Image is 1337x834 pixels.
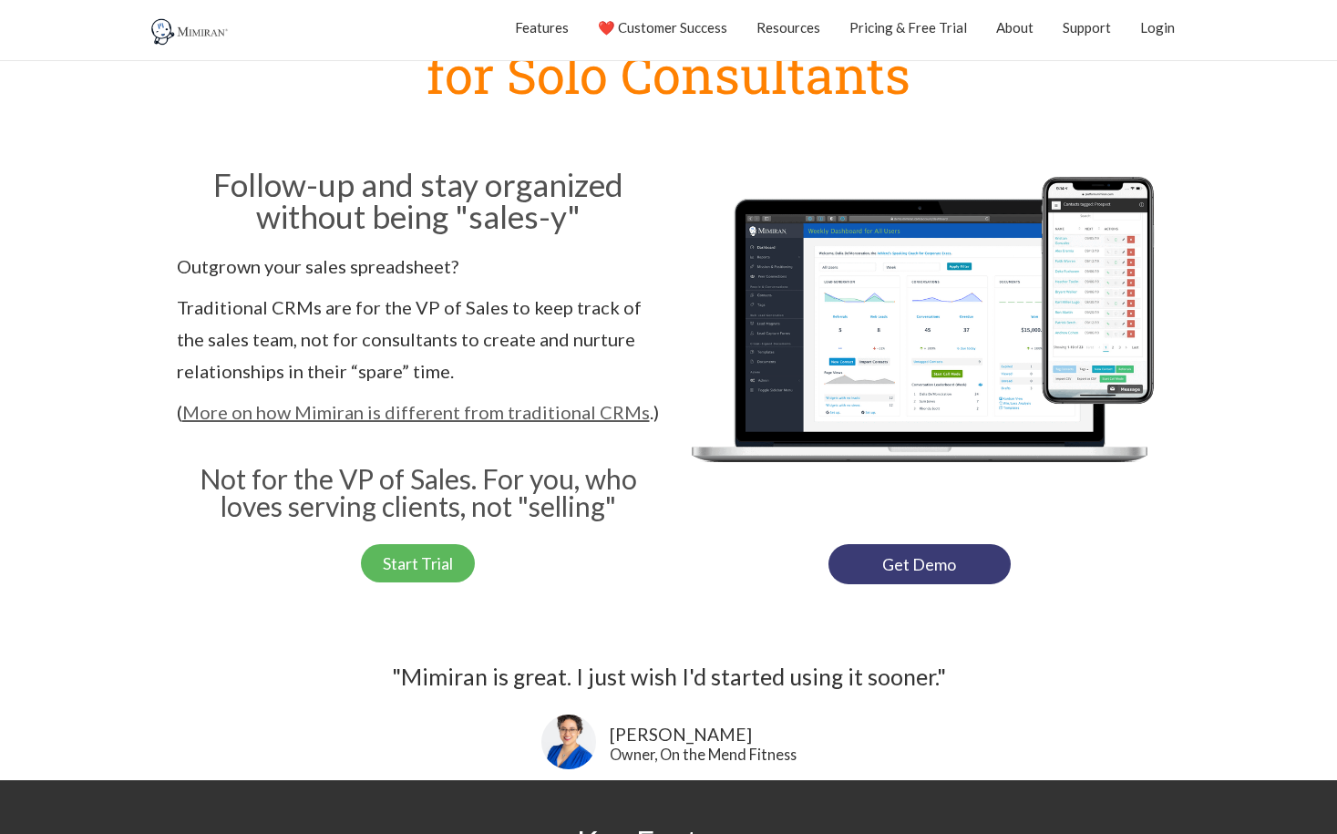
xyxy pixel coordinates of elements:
p: Traditional CRMs are for the VP of Sales to keep track of the sales team, not for consultants to ... [177,292,660,387]
div: [PERSON_NAME] [610,722,797,748]
a: Features [515,5,569,50]
img: Mimiran CRM [149,18,231,46]
a: Pricing & Free Trial [849,5,967,50]
a: About [996,5,1034,50]
a: Start Trial [361,544,475,582]
span: ( .) [177,401,659,423]
h3: Not for the VP of Sales. For you, who loves serving clients, not "selling" [177,465,660,520]
img: Mimiran CRM for solo consultants dashboard mobile [678,163,1161,526]
a: Get Demo [828,544,1011,584]
div: "Mimiran is great. I just wish I'd started using it sooner." [149,657,1188,697]
img: Lisa Snow-- On the Mend Fitness [541,715,596,769]
a: More on how Mimiran is different from traditional CRMs [182,401,650,423]
a: ❤️ Customer Success [598,5,727,50]
div: Owner, On the Mend Fitness [610,747,797,762]
h2: Follow-up and stay organized without being "sales-y" [177,169,660,232]
span: Start Trial [383,555,453,571]
p: Outgrown your sales spreadsheet? [177,251,660,283]
a: Resources [756,5,820,50]
a: Login [1140,5,1175,50]
a: Support [1063,5,1111,50]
